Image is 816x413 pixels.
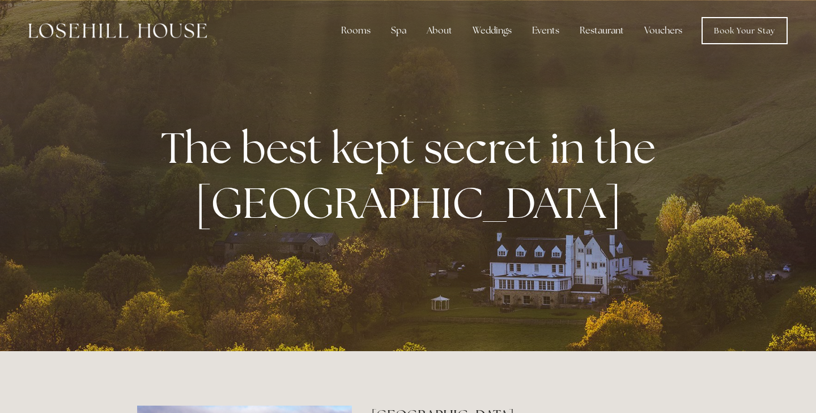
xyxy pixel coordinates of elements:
[28,23,207,38] img: Losehill House
[635,19,691,42] a: Vouchers
[418,19,461,42] div: About
[161,120,665,231] strong: The best kept secret in the [GEOGRAPHIC_DATA]
[523,19,568,42] div: Events
[702,17,788,44] a: Book Your Stay
[382,19,415,42] div: Spa
[464,19,521,42] div: Weddings
[332,19,380,42] div: Rooms
[571,19,633,42] div: Restaurant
